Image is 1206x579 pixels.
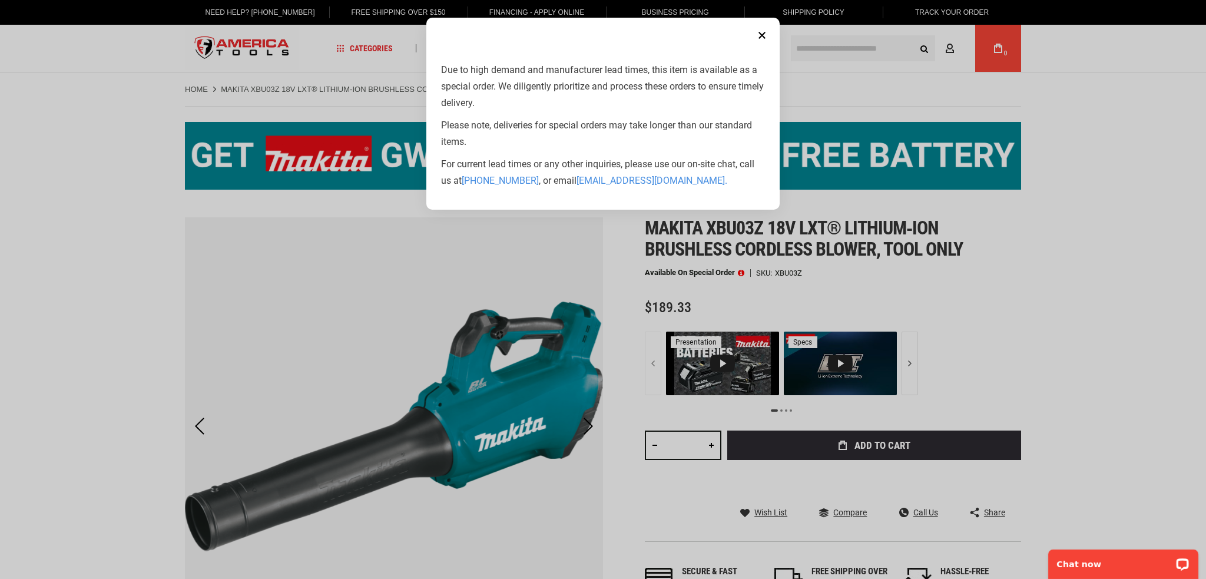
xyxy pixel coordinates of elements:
[441,62,765,111] p: Due to high demand and manufacturer lead times, this item is available as a special order. We dil...
[441,117,765,150] p: Please note, deliveries for special orders may take longer than our standard items.
[1041,542,1206,579] iframe: LiveChat chat widget
[577,175,727,186] a: [EMAIL_ADDRESS][DOMAIN_NAME].
[441,156,765,189] p: For current lead times or any other inquiries, please use our on-site chat, call us at , or email
[462,175,539,186] a: [PHONE_NUMBER]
